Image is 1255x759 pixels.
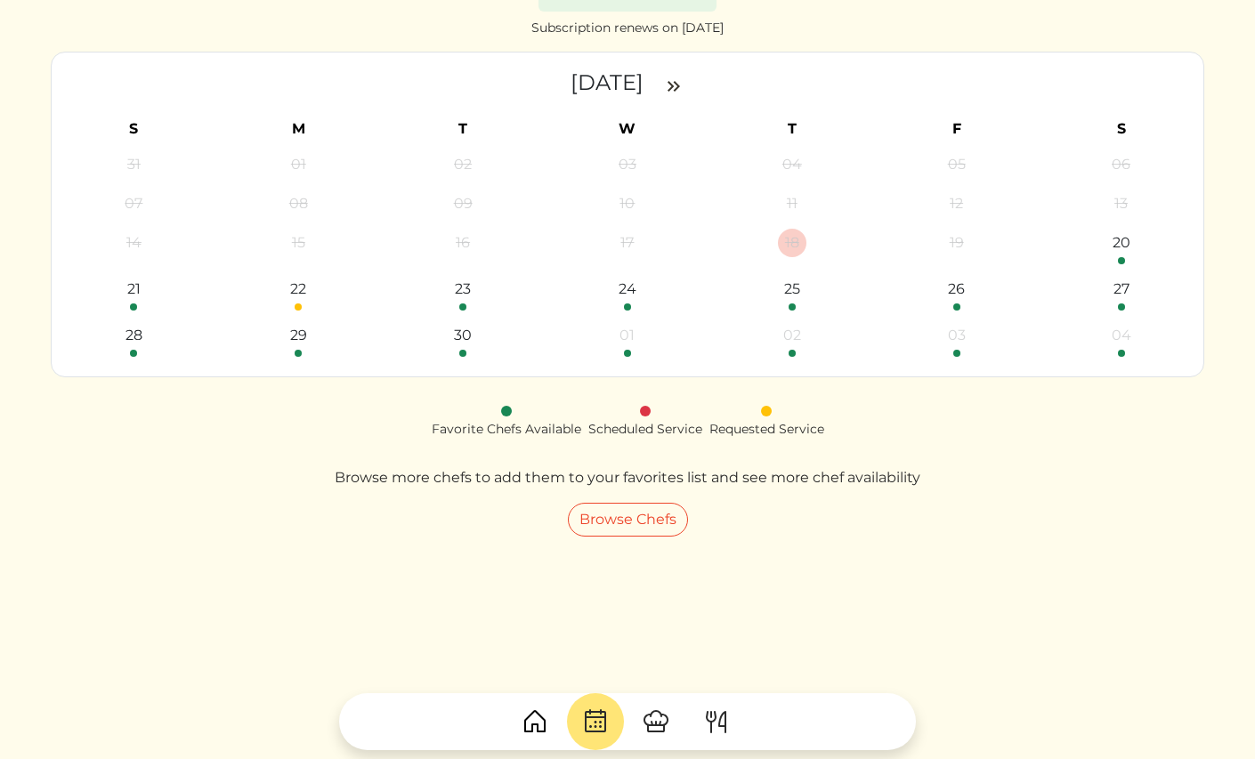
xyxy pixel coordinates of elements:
div: 04 [778,150,806,179]
div: 30 [449,321,477,350]
a: 30 [386,321,540,357]
div: 26 [943,275,971,303]
div: 23 [449,275,477,303]
a: 27 [1044,275,1198,311]
div: 07 [119,190,148,218]
div: 29 [284,321,312,350]
a: 01 [551,321,705,357]
div: 12 [943,190,971,218]
img: double_arrow_right-997dabdd2eccb76564fe50414fa626925505af7f86338824324e960bc414e1a4.svg [663,76,684,97]
div: 19 [943,229,971,257]
div: 18 [778,229,806,257]
div: 02 [449,150,477,179]
th: T [381,113,546,145]
a: 03 [879,321,1033,357]
th: F [874,113,1039,145]
div: 04 [1107,321,1136,350]
div: 28 [119,321,148,350]
a: 24 [551,275,705,311]
div: 06 [1107,150,1136,179]
img: ForkKnife-55491504ffdb50bab0c1e09e7649658475375261d09fd45db06cec23bce548bf.svg [702,707,731,736]
div: Scheduled Service [588,420,702,439]
div: 25 [778,275,806,303]
a: 20 [1044,229,1198,264]
a: 29 [222,321,376,357]
a: 04 [1044,321,1198,357]
a: [DATE] [571,69,649,95]
div: 31 [119,150,148,179]
th: M [216,113,381,145]
img: CalendarDots-5bcf9d9080389f2a281d69619e1c85352834be518fbc73d9501aef674afc0d57.svg [581,707,610,736]
div: 21 [119,275,148,303]
img: ChefHat-a374fb509e4f37eb0702ca99f5f64f3b6956810f32a249b33092029f8484b388.svg [642,707,670,736]
a: 26 [879,275,1033,311]
th: T [709,113,874,145]
time: [DATE] [571,69,644,95]
a: 28 [57,321,211,357]
a: 23 [386,275,540,311]
div: Requested Service [709,420,824,439]
div: 15 [284,229,312,257]
div: 20 [1107,229,1136,257]
a: 22 [284,275,312,311]
a: Browse Chefs [568,503,688,537]
th: S [1039,113,1203,145]
p: Browse more chefs to add them to your favorites list and see more chef availability [335,467,920,489]
div: 09 [449,190,477,218]
div: 27 [1107,275,1136,303]
div: 01 [613,321,642,350]
div: 24 [613,275,642,303]
a: 02 [715,321,869,357]
a: 25 [715,275,869,311]
div: 02 [778,321,806,350]
div: 03 [943,321,971,350]
img: House-9bf13187bcbb5817f509fe5e7408150f90897510c4275e13d0d5fca38e0b5951.svg [521,707,549,736]
th: W [546,113,710,145]
div: 17 [613,229,642,257]
div: 22 [284,275,312,303]
div: 16 [449,229,477,257]
div: 08 [284,190,312,218]
a: 21 [57,275,211,311]
div: 05 [943,150,971,179]
div: 13 [1107,190,1136,218]
th: S [52,113,216,145]
div: Subscription renews on [DATE] [531,19,724,37]
div: 11 [778,190,806,218]
div: 03 [613,150,642,179]
div: 10 [613,190,642,218]
div: 14 [119,229,148,257]
div: 01 [284,150,312,179]
div: Favorite Chefs Available [432,420,581,439]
